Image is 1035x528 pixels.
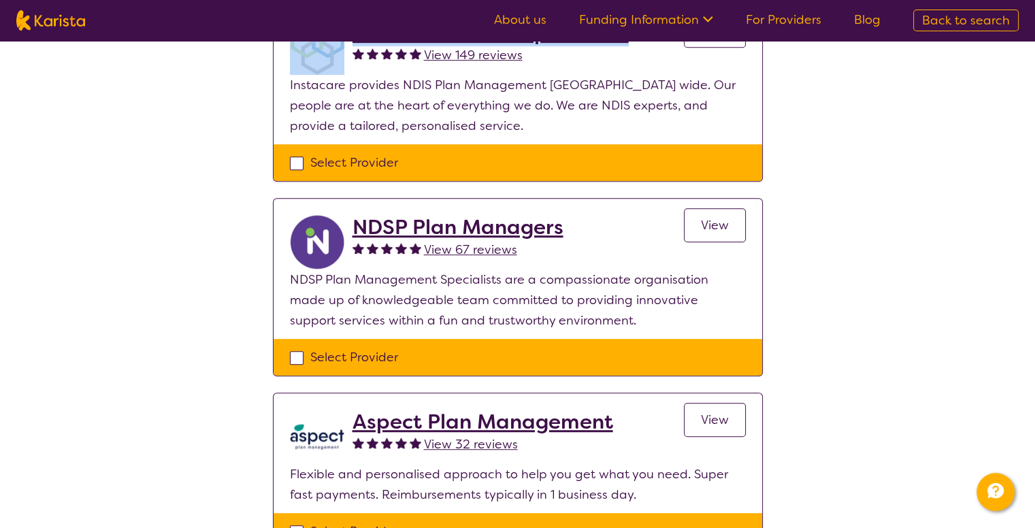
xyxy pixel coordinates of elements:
img: fullstar [367,48,378,59]
a: View 149 reviews [424,45,523,65]
a: View 32 reviews [424,434,518,455]
span: View [701,412,729,428]
img: fullstar [395,48,407,59]
p: Instacare provides NDIS Plan Management [GEOGRAPHIC_DATA] wide. Our people are at the heart of ev... [290,75,746,136]
img: fullstar [410,48,421,59]
a: View [684,208,746,242]
a: About us [494,12,546,28]
span: View 67 reviews [424,242,517,258]
span: View 32 reviews [424,436,518,452]
span: View [701,217,729,233]
img: ryxpuxvt8mh1enfatjpo.png [290,215,344,269]
a: For Providers [746,12,821,28]
p: Flexible and personalised approach to help you get what you need. Super fast payments. Reimbursem... [290,464,746,505]
a: View 67 reviews [424,240,517,260]
a: View [684,403,746,437]
a: Back to search [913,10,1019,31]
img: lkb8hqptqmnl8bp1urdw.png [290,410,344,464]
img: fullstar [381,242,393,254]
button: Channel Menu [976,473,1015,511]
img: fullstar [381,48,393,59]
img: fullstar [352,437,364,448]
img: fullstar [381,437,393,448]
a: Aspect Plan Management [352,410,613,434]
p: NDSP Plan Management Specialists are a compassionate organisation made up of knowledgeable team c... [290,269,746,331]
a: Blog [854,12,881,28]
img: fullstar [395,242,407,254]
img: fullstar [367,242,378,254]
a: Funding Information [579,12,713,28]
span: Back to search [922,12,1010,29]
span: View 149 reviews [424,47,523,63]
img: fullstar [352,242,364,254]
img: fullstar [410,242,421,254]
img: fullstar [352,48,364,59]
a: NDSP Plan Managers [352,215,563,240]
img: fullstar [395,437,407,448]
img: fullstar [367,437,378,448]
img: obkhna0zu27zdd4ubuus.png [290,20,344,75]
img: fullstar [410,437,421,448]
img: Karista logo [16,10,85,31]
